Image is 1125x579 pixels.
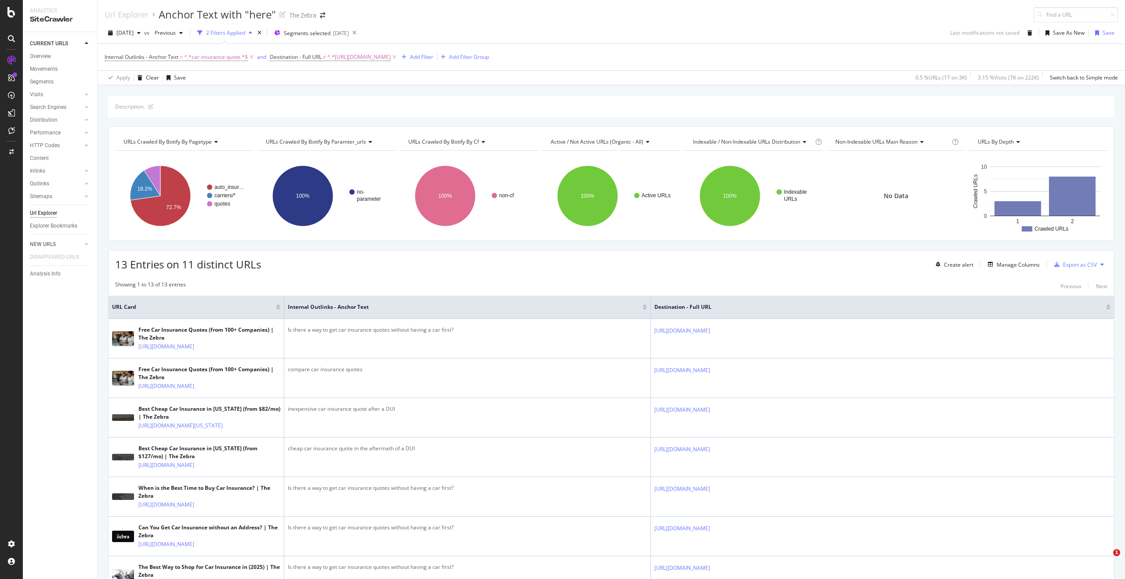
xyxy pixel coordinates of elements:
span: Indexable / Non-Indexable URLs distribution [693,138,800,145]
img: main image [112,531,134,542]
input: Find a URL [1034,7,1118,22]
a: Url Explorer [30,209,91,218]
text: 1 [1016,218,1019,224]
a: [URL][DOMAIN_NAME] [138,461,194,470]
div: cheap car insurance quote in the aftermath of a DUI [288,445,647,452]
text: quotes [214,201,230,207]
span: No Data [884,192,908,200]
a: [URL][DOMAIN_NAME] [654,405,710,414]
text: no- [357,189,364,195]
text: non-cf [499,192,514,199]
div: Best Cheap Car Insurance in [US_STATE] (from $127/mo) | The Zebra [138,445,280,460]
span: URLs Crawled By Botify By paramter_urls [266,138,366,145]
h4: Indexable / Non-Indexable URLs Distribution [691,135,813,149]
svg: A chart. [685,158,822,234]
span: Destination - Full URL [654,303,1093,311]
a: [URL][DOMAIN_NAME] [138,382,194,391]
a: Performance [30,128,82,138]
text: 100% [723,193,737,199]
h4: URLs Crawled By Botify By cf [406,135,530,149]
div: Performance [30,128,61,138]
text: 100% [438,193,452,199]
span: Previous [151,29,176,36]
svg: A chart. [400,158,537,234]
span: URLs Crawled By Botify By pagetype [123,138,212,145]
a: Inlinks [30,166,82,176]
button: Next [1096,281,1107,291]
a: [URL][DOMAIN_NAME] [138,540,194,549]
a: [URL][DOMAIN_NAME] [654,564,710,572]
div: Overview [30,52,51,61]
div: Is there a way to get car insurance quotes without having a car first? [288,524,647,532]
a: [URL][DOMAIN_NAME] [654,485,710,493]
svg: A chart. [969,158,1107,234]
a: [URL][DOMAIN_NAME][US_STATE] [138,421,223,430]
button: Previous [151,26,186,40]
a: Content [30,154,91,163]
div: Previous [1060,282,1081,290]
img: main image [112,493,134,500]
div: A chart. [115,158,252,234]
div: Free Car Insurance Quotes (from 100+ Companies) | The Zebra [138,326,280,342]
svg: A chart. [542,158,679,234]
div: Add Filter Group [449,53,489,61]
div: DISAPPEARED URLS [30,253,79,262]
h4: Non-Indexable URLs Main Reason [834,135,950,149]
button: [DATE] [105,26,144,40]
button: Add Filter Group [437,52,489,62]
button: Manage Columns [984,259,1040,270]
text: 100% [581,193,594,199]
div: Sitemaps [30,192,52,201]
a: Movements [30,65,91,74]
div: Is there a way to get car insurance quotes without having a car first? [288,326,647,334]
div: Export as CSV [1063,261,1097,268]
a: Distribution [30,116,82,125]
a: [URL][DOMAIN_NAME] [654,326,710,335]
text: 10 [981,164,987,170]
button: and [257,53,266,61]
div: CURRENT URLS [30,39,68,48]
div: arrow-right-arrow-left [320,12,325,18]
span: ≠ [323,53,326,61]
div: 0.5 % URLs ( 17 on 3K ) [915,74,967,81]
button: Save [1092,26,1114,40]
div: inexpensive car insurance quote after a DUI [288,405,647,413]
div: 2 Filters Applied [206,29,245,36]
span: 2025 Sep. 16th [116,29,134,36]
button: Switch back to Simple mode [1046,71,1118,85]
div: Analytics [30,7,90,14]
div: Inlinks [30,166,45,176]
text: auto_insur… [214,184,244,190]
div: Showing 1 to 13 of 13 entries [115,281,186,291]
div: When is the Best Time to Buy Car Insurance? | The Zebra [138,484,280,500]
div: Save [174,74,186,81]
div: SiteCrawler [30,14,90,25]
text: 5 [984,188,987,195]
div: Url Explorer [30,209,57,218]
a: Outlinks [30,179,82,188]
button: Add Filter [398,52,433,62]
button: Previous [1060,281,1081,291]
text: Crawled URLs [1034,226,1068,232]
span: Segments selected [284,29,330,37]
a: Visits [30,90,82,99]
a: NEW URLS [30,240,82,249]
a: Analysis Info [30,269,91,279]
svg: A chart. [258,158,395,234]
button: Create alert [932,257,973,271]
div: Analysis Info [30,269,61,279]
div: compare car insurance quotes [288,365,647,373]
span: URLs Crawled By Botify By cf [408,138,479,145]
span: Active / Not Active URLs (organic - all) [551,138,643,145]
div: The Zebra [289,11,316,20]
button: Segments selected[DATE] [271,26,349,40]
div: Distribution [30,116,58,125]
div: Switch back to Simple mode [1050,74,1118,81]
div: Outlinks [30,179,49,188]
img: main image [112,331,134,346]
